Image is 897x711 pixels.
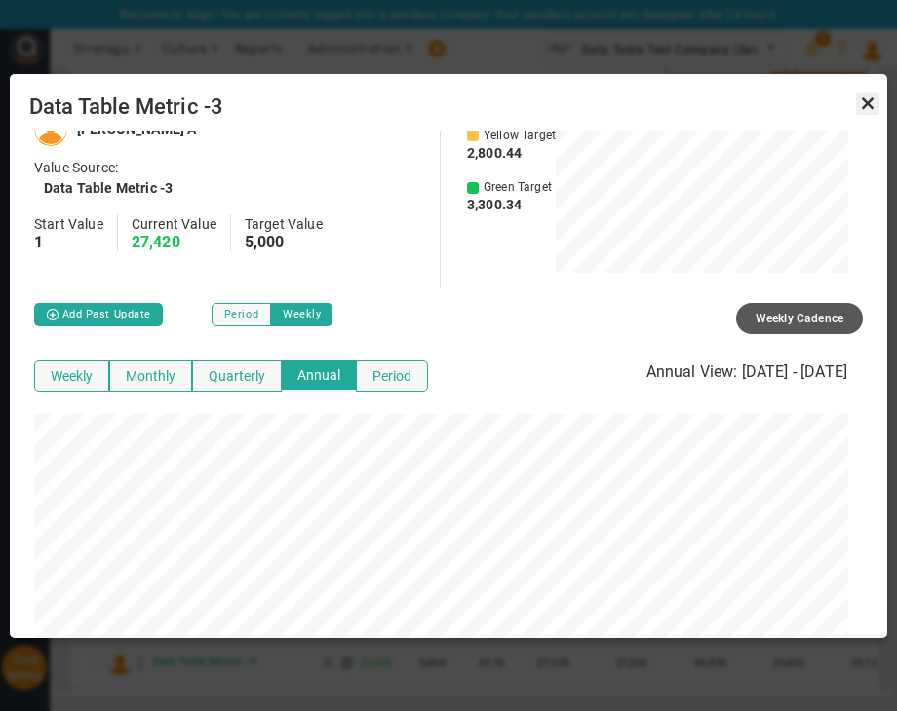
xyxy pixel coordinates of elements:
span: Target Value [245,216,323,232]
h4: 5,000 [245,234,323,251]
button: Period [356,360,428,392]
a: Close [856,92,879,115]
span: Yellow Target [484,128,556,144]
button: Annual [282,360,356,390]
h4: Annual View: [DATE] - [DATE] [631,355,863,399]
h4: 3,300.34 [467,196,556,213]
span: Data Table Metric -3 [29,94,868,121]
button: Weekly [271,303,332,326]
h4: 27,420 [132,234,216,251]
button: Add Past Update [34,303,163,326]
span: Current Value [132,216,216,232]
span: Value Source: [34,160,118,175]
span: Weekly [283,306,321,322]
button: Period [212,303,271,326]
button: Monthly [109,360,192,392]
span: Start Value [34,216,103,232]
h4: Data Table Metric -3 [44,179,173,197]
h4: 1 [34,234,103,251]
span: Green Target [484,179,552,196]
span: Weekly Cadence [756,312,843,325]
h4: 2,800.44 [467,144,556,162]
button: Quarterly [192,360,282,392]
button: Weekly [34,360,109,392]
